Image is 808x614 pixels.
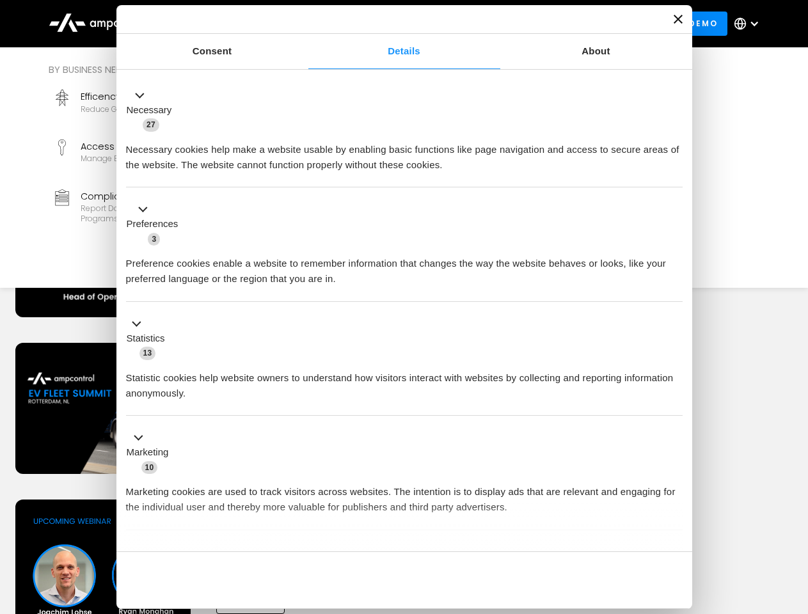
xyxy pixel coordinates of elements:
span: 3 [148,233,160,246]
button: Marketing (10) [126,430,177,475]
div: Access Control [81,139,235,153]
a: Access ControlManage EV charger security and access [49,134,253,179]
button: Preferences (3) [126,202,186,247]
button: Close banner [674,15,683,24]
a: About [500,34,692,69]
div: Necessary cookies help make a website usable by enabling basic functions like page navigation and... [126,132,683,173]
div: Reduce grid contraints and fuel costs [81,104,228,114]
div: Report data and stay compliant with EV programs [81,203,248,223]
button: Unclassified (2) [126,544,231,560]
div: Marketing cookies are used to track visitors across websites. The intention is to display ads tha... [126,475,683,515]
label: Preferences [127,217,178,232]
label: Necessary [127,103,172,118]
a: Details [308,34,500,69]
div: Efficency [81,90,228,104]
div: Compliance [81,189,248,203]
span: 27 [143,118,159,131]
div: By business need [49,63,463,77]
a: Consent [116,34,308,69]
span: 13 [139,347,156,359]
div: Manage EV charger security and access [81,153,235,164]
button: Necessary (27) [126,88,180,132]
label: Statistics [127,331,165,346]
div: Preference cookies enable a website to remember information that changes the way the website beha... [126,246,683,287]
div: Statistic cookies help website owners to understand how visitors interact with websites by collec... [126,361,683,401]
button: Okay [498,562,682,599]
a: ComplianceReport data and stay compliant with EV programs [49,184,253,229]
button: Statistics (13) [126,316,173,361]
label: Marketing [127,445,169,460]
span: 2 [211,546,223,559]
span: 10 [141,461,158,474]
a: EfficencyReduce grid contraints and fuel costs [49,84,253,129]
